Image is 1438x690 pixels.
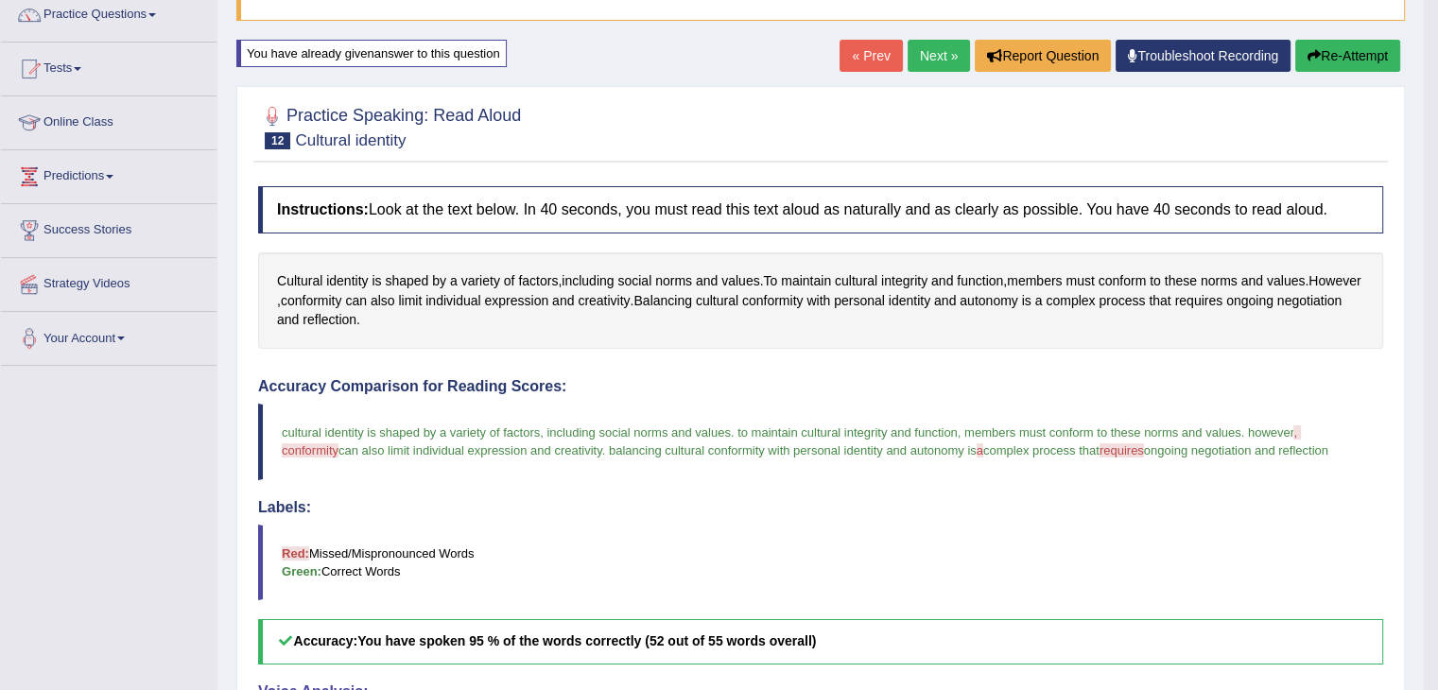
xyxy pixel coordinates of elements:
span: Click to see word definition [1174,291,1222,311]
span: Click to see word definition [655,271,692,291]
span: complex process that [983,443,1100,457]
h5: Accuracy: [258,619,1383,664]
span: Click to see word definition [461,271,500,291]
span: including social norms and values [546,425,730,440]
span: Click to see word definition [345,291,367,311]
span: Click to see word definition [781,271,831,291]
h2: Practice Speaking: Read Aloud [258,102,521,149]
span: Click to see word definition [1241,271,1263,291]
span: Click to see word definition [425,291,480,311]
div: You have already given answer to this question [236,40,507,67]
span: , [540,425,544,440]
span: can also limit individual expression and creativity [338,443,602,457]
span: Click to see word definition [881,271,927,291]
span: Click to see word definition [371,291,395,311]
a: Strategy Videos [1,258,217,305]
span: Click to see word definition [1099,271,1147,291]
span: Click to see word definition [957,271,1003,291]
h4: Look at the text below. In 40 seconds, you must read this text aloud as naturally and as clearly ... [258,186,1383,233]
span: Click to see word definition [806,291,830,311]
span: Click to see word definition [385,271,428,291]
span: Click to see word definition [696,291,738,311]
a: Troubleshoot Recording [1116,40,1291,72]
span: . [1241,425,1245,440]
span: a [977,443,983,457]
span: Click to see word definition [633,291,692,311]
span: ongoing negotiation and reflection [1144,443,1328,457]
span: Click to see word definition [889,291,930,311]
span: Click to see word definition [742,291,804,311]
h4: Labels: [258,499,1383,516]
span: however [1248,425,1293,440]
span: requires [1100,443,1144,457]
span: Click to see word definition [1308,271,1360,291]
a: Your Account [1,312,217,359]
span: members must conform to these norms and values [964,425,1241,440]
span: Click to see word definition [934,291,956,311]
h4: Accuracy Comparison for Reading Scores: [258,378,1383,395]
span: , [958,425,962,440]
span: Click to see word definition [960,291,1017,311]
span: Click to see word definition [326,271,368,291]
a: Online Class [1,96,217,144]
blockquote: Missed/Mispronounced Words Correct Words [258,525,1383,600]
span: Click to see word definition [484,291,548,311]
span: Click to see word definition [1099,291,1145,311]
span: Click to see word definition [1007,271,1062,291]
button: Re-Attempt [1295,40,1400,72]
b: Green: [282,564,321,578]
span: Click to see word definition [696,271,718,291]
span: Click to see word definition [1150,271,1161,291]
b: Instructions: [277,201,369,217]
span: Click to see word definition [1165,271,1197,291]
span: Click to see word definition [1046,291,1095,311]
a: Predictions [1,150,217,198]
span: Click to see word definition [1022,291,1031,311]
button: Report Question [975,40,1111,72]
span: Click to see word definition [1035,291,1043,311]
a: « Prev [840,40,902,72]
span: Click to see word definition [432,271,446,291]
span: to maintain cultural integrity and function [737,425,958,440]
span: Click to see word definition [450,271,458,291]
span: Click to see word definition [277,271,322,291]
span: . [602,443,606,457]
a: Tests [1,43,217,90]
span: Click to see word definition [303,310,356,330]
span: Click to see word definition [562,271,614,291]
a: Success Stories [1,204,217,251]
span: Click to see word definition [552,291,574,311]
span: cultural identity is shaped by a variety of factors [282,425,540,440]
span: balancing cultural conformity with personal identity and autonomy is [609,443,977,457]
span: Click to see word definition [1201,271,1238,291]
span: Click to see word definition [763,271,777,291]
span: Click to see word definition [504,271,515,291]
small: Cultural identity [295,131,406,149]
b: You have spoken 95 % of the words correctly (52 out of 55 words overall) [357,633,816,648]
span: Click to see word definition [1277,291,1343,311]
b: Red: [282,546,309,561]
span: Click to see word definition [1149,291,1170,311]
span: Click to see word definition [617,271,651,291]
span: Click to see word definition [398,291,422,311]
span: Click to see word definition [518,271,558,291]
span: Click to see word definition [277,310,299,330]
span: Click to see word definition [578,291,630,311]
span: Click to see word definition [1267,271,1305,291]
span: Click to see word definition [372,271,381,291]
div: , . , . , . . [258,252,1383,349]
span: Click to see word definition [835,271,877,291]
span: Click to see word definition [1226,291,1273,311]
span: Click to see word definition [1066,271,1094,291]
span: Click to see word definition [721,271,759,291]
span: . [731,425,735,440]
span: Click to see word definition [834,291,885,311]
a: Next » [908,40,970,72]
span: 12 [265,132,290,149]
span: Click to see word definition [281,291,342,311]
span: Click to see word definition [931,271,953,291]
